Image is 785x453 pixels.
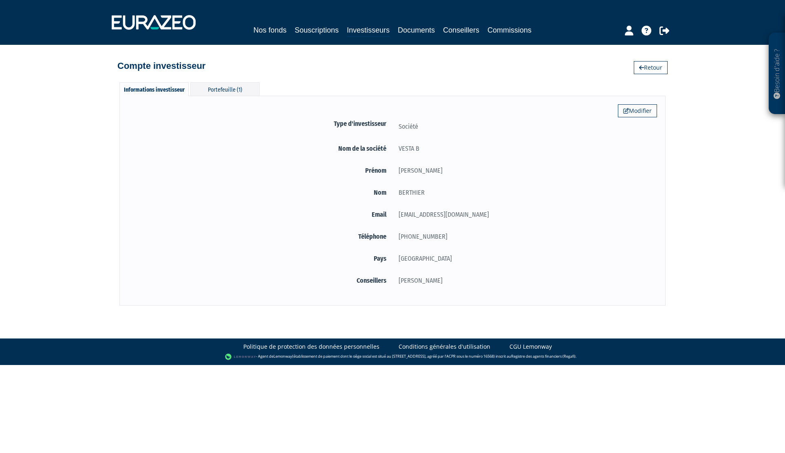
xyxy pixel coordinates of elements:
[443,24,479,36] a: Conseillers
[392,121,657,132] div: Société
[128,187,392,198] label: Nom
[273,354,292,359] a: Lemonway
[392,209,657,220] div: [EMAIL_ADDRESS][DOMAIN_NAME]
[347,24,390,37] a: Investisseurs
[128,143,392,154] label: Nom de la société
[392,143,657,154] div: VESTA B
[295,24,339,36] a: Souscriptions
[511,354,576,359] a: Registre des agents financiers (Regafi)
[112,15,196,30] img: 1732889491-logotype_eurazeo_blanc_rvb.png
[128,119,392,129] label: Type d'investisseur
[392,165,657,176] div: [PERSON_NAME]
[128,231,392,242] label: Téléphone
[117,61,205,71] h4: Compte investisseur
[8,353,777,361] div: - Agent de (établissement de paiement dont le siège social est situé au [STREET_ADDRESS], agréé p...
[119,82,189,96] div: Informations investisseur
[128,165,392,176] label: Prénom
[243,343,379,351] a: Politique de protection des données personnelles
[128,253,392,264] label: Pays
[392,275,657,286] div: [PERSON_NAME]
[225,353,256,361] img: logo-lemonway.png
[254,24,287,36] a: Nos fonds
[128,275,392,286] label: Conseillers
[618,104,657,117] a: Modifier
[398,24,435,36] a: Documents
[634,61,668,74] a: Retour
[392,253,657,264] div: [GEOGRAPHIC_DATA]
[772,37,782,110] p: Besoin d'aide ?
[128,209,392,220] label: Email
[190,82,260,96] div: Portefeuille (1)
[392,187,657,198] div: BERTHIER
[509,343,552,351] a: CGU Lemonway
[487,24,531,36] a: Commissions
[399,343,490,351] a: Conditions générales d'utilisation
[392,231,657,242] div: [PHONE_NUMBER]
